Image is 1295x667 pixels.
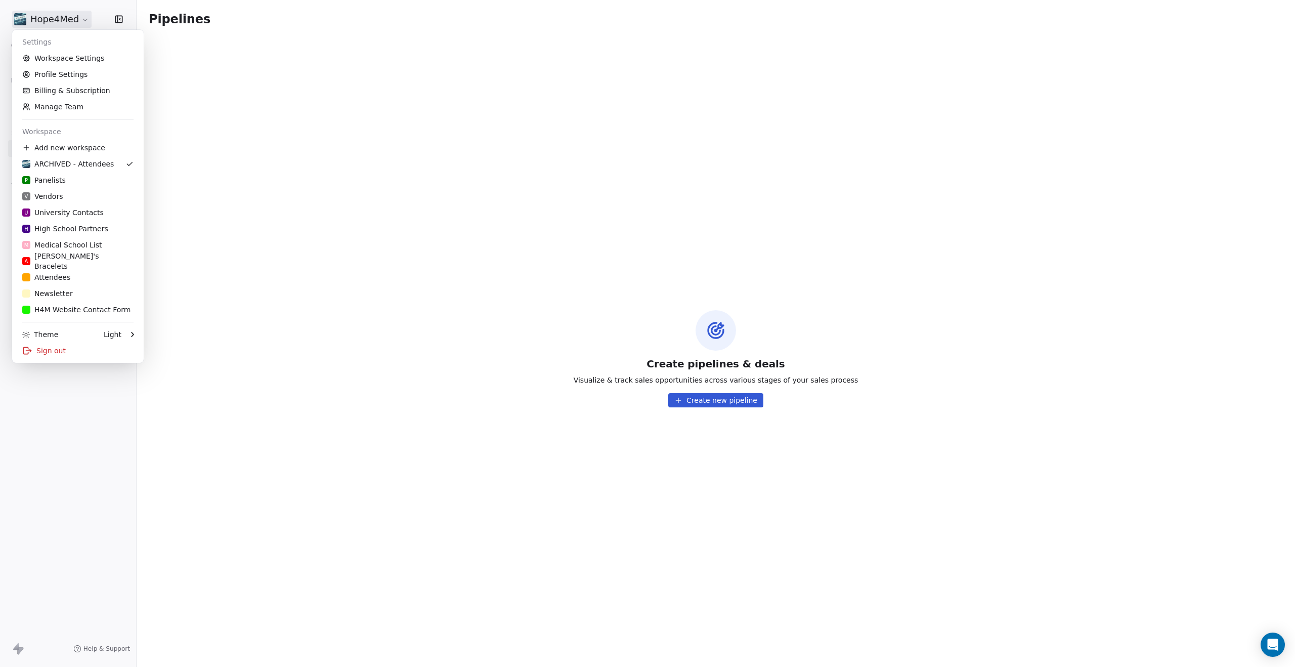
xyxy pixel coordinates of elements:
img: H4M%20(1).png [22,160,30,168]
div: Newsletter [22,288,73,299]
div: Settings [16,34,140,50]
div: Sign out [16,343,140,359]
div: Workspace [16,123,140,140]
div: University Contacts [22,207,104,218]
a: Profile Settings [16,66,140,82]
a: Billing & Subscription [16,82,140,99]
div: ARCHIVED - Attendees [22,159,114,169]
span: M [24,241,29,249]
span: H [24,225,28,233]
div: Attendees [22,272,70,282]
div: [PERSON_NAME]'s Bracelets [22,251,134,271]
div: Medical School List [22,240,102,250]
span: V [25,193,28,200]
div: Vendors [22,191,63,201]
a: Workspace Settings [16,50,140,66]
span: P [25,177,28,184]
a: Manage Team [16,99,140,115]
div: Add new workspace [16,140,140,156]
div: Theme [22,329,58,340]
span: U [24,209,28,217]
div: H4M Website Contact Form [22,305,131,315]
div: Light [104,329,121,340]
div: Panelists [22,175,66,185]
div: High School Partners [22,224,108,234]
span: A [25,258,28,265]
